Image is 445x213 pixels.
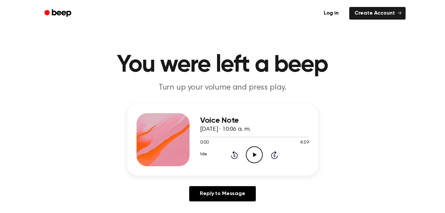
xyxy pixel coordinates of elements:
[300,139,308,146] span: 4:59
[95,82,350,93] p: Turn up your volume and press play.
[349,7,406,20] a: Create Account
[53,53,392,77] h1: You were left a beep
[317,6,345,21] a: Log in
[200,149,207,160] button: 1.0x
[200,139,209,146] span: 0:00
[200,116,309,125] h3: Voice Note
[189,186,255,201] a: Reply to Message
[40,7,77,20] a: Beep
[200,126,250,132] span: [DATE] · 10:06 a. m.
